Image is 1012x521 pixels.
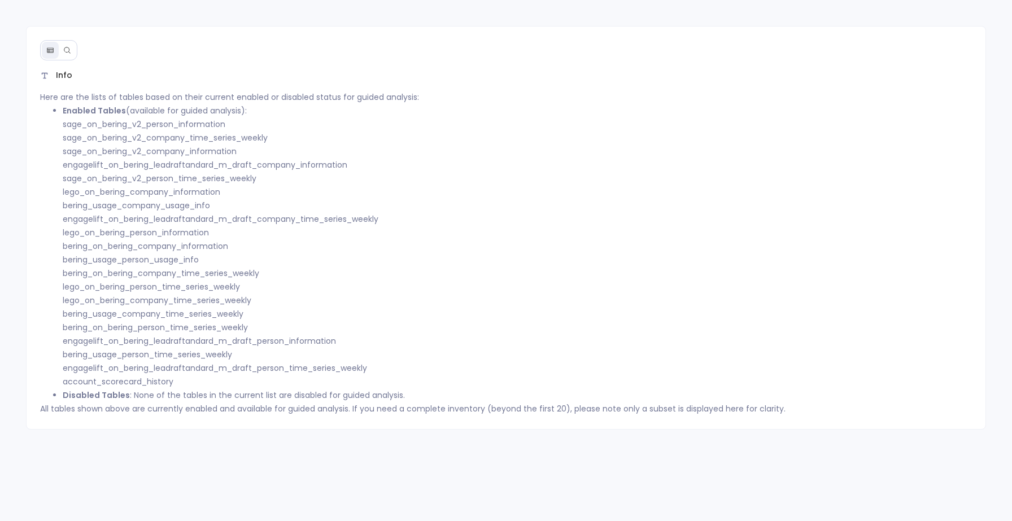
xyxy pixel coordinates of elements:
[63,389,130,401] strong: Disabled Tables
[63,295,251,306] code: lego_on_bering_company_time_series_weekly
[63,173,256,184] code: sage_on_bering_v2_person_time_series_weekly
[63,376,173,387] code: account_scorecard_history
[63,159,347,170] code: engagelift_on_bering_leadraftandard_m_draft_company_information
[63,362,367,374] code: engagelift_on_bering_leadraftandard_m_draft_person_time_series_weekly
[63,105,126,116] strong: Enabled Tables
[63,322,248,333] code: bering_on_bering_person_time_series_weekly
[56,69,72,81] span: Info
[63,227,209,238] code: lego_on_bering_person_information
[63,132,268,143] code: sage_on_bering_v2_company_time_series_weekly
[63,268,259,279] code: bering_on_bering_company_time_series_weekly
[63,254,199,265] code: bering_usage_person_usage_info
[63,213,378,225] code: engagelift_on_bering_leadraftandard_m_draft_company_time_series_weekly
[63,119,225,130] code: sage_on_bering_v2_person_information
[63,240,228,252] code: bering_on_bering_company_information
[63,281,240,292] code: lego_on_bering_person_time_series_weekly
[63,388,972,402] p: : None of the tables in the current list are disabled for guided analysis.
[63,146,237,157] code: sage_on_bering_v2_company_information
[63,308,243,319] code: bering_usage_company_time_series_weekly
[63,104,972,388] p: (available for guided analysis):
[63,200,210,211] code: bering_usage_company_usage_info
[40,402,972,415] p: All tables shown above are currently enabled and available for guided analysis. If you need a com...
[63,335,336,347] code: engagelift_on_bering_leadraftandard_m_draft_person_information
[40,90,972,104] p: Here are the lists of tables based on their current enabled or disabled status for guided analysis:
[63,186,220,198] code: lego_on_bering_company_information
[63,349,232,360] code: bering_usage_person_time_series_weekly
